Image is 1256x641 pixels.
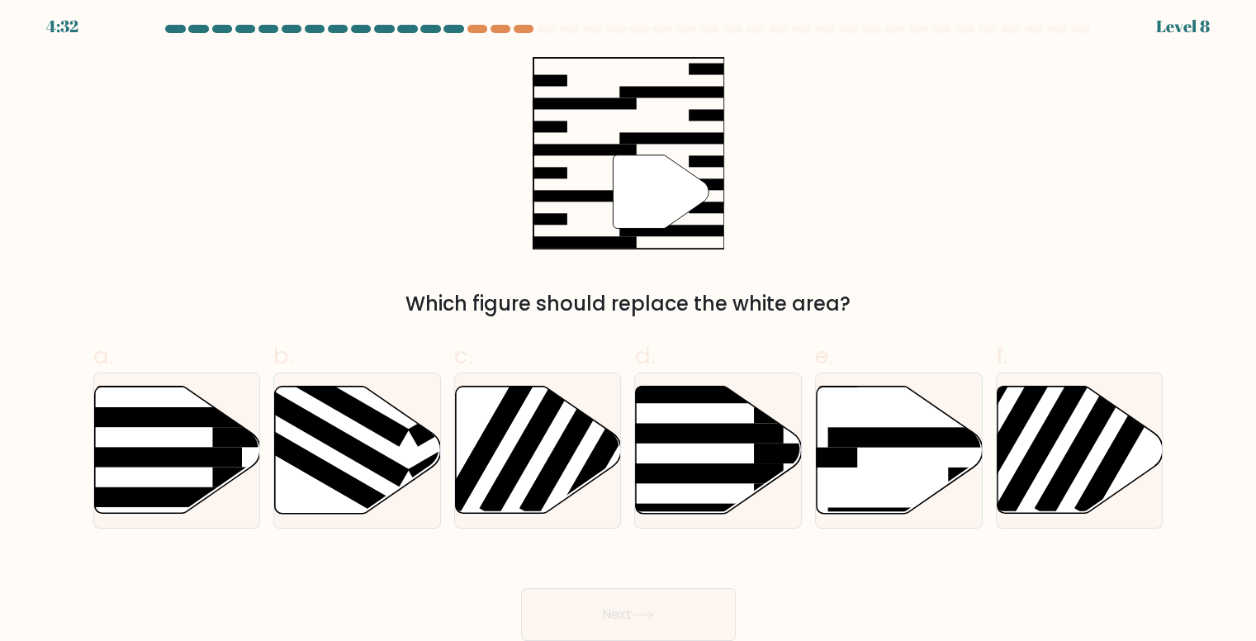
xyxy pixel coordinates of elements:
[996,339,1007,372] span: f.
[93,339,113,372] span: a.
[815,339,833,372] span: e.
[454,339,472,372] span: c.
[273,339,293,372] span: b.
[521,588,736,641] button: Next
[634,339,654,372] span: d.
[103,289,1154,319] div: Which figure should replace the white area?
[46,14,78,39] div: 4:32
[613,155,709,229] g: "
[1156,14,1210,39] div: Level 8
